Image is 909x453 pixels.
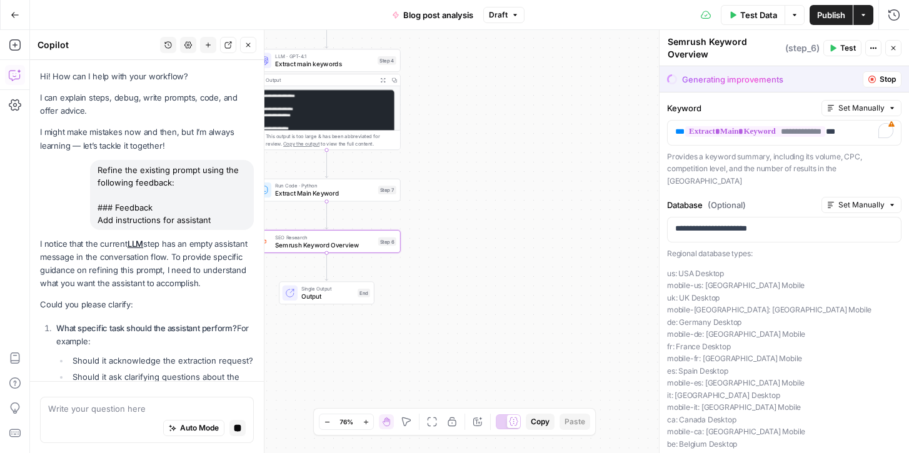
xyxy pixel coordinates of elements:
[90,160,254,230] div: Refine the existing prompt using the following feedback: ### Feedback Add instructions for assistant
[817,9,845,21] span: Publish
[325,253,328,281] g: Edge from step_6 to end
[810,5,853,25] button: Publish
[69,371,254,396] li: Should it ask clarifying questions about the content?
[384,5,481,25] button: Blog post analysis
[560,414,590,430] button: Paste
[823,40,861,56] button: Test
[40,126,254,152] p: I might make mistakes now and then, but I’m always learning — let’s tackle it together!
[56,323,237,333] strong: What specific task should the assistant perform?
[785,42,820,54] span: ( step_6 )
[128,239,143,249] a: LLM
[526,414,555,430] button: Copy
[163,420,224,436] button: Auto Mode
[378,237,396,246] div: Step 6
[667,151,901,187] p: Provides a keyword summary, including its volume, CPC, competition level, and the number of resul...
[721,5,785,25] button: Test Data
[69,354,254,367] li: Should it acknowledge the extraction request?
[403,9,473,21] span: Blog post analysis
[253,179,400,202] div: Run Code · PythonExtract Main KeywordStep 7
[378,56,396,65] div: Step 4
[253,230,400,253] div: SEO ResearchSemrush Keyword OverviewStep 6
[358,289,370,297] div: End
[275,234,374,241] span: SEO Research
[682,73,783,86] div: Generating improvements
[489,9,508,21] span: Draft
[275,182,374,189] span: Run Code · Python
[880,74,896,85] span: Stop
[863,71,901,87] button: Stop
[301,285,354,292] span: Single Output
[667,247,901,260] p: Regional database types:
[325,21,328,48] g: Edge from step_2 to step_4
[325,150,328,177] g: Edge from step_4 to step_7
[56,322,254,348] p: For example:
[40,237,254,291] p: I notice that the current step has an empty assistant message in the conversation flow. To provid...
[378,186,396,194] div: Step 7
[838,199,885,211] span: Set Manually
[40,70,254,83] p: Hi! How can I help with your workflow?
[266,76,374,84] div: Output
[180,422,219,434] span: Auto Mode
[668,36,782,61] textarea: Semrush Keyword Overview
[667,199,816,211] label: Database
[483,7,525,23] button: Draft
[253,282,400,305] div: Single OutputOutputEnd
[325,201,328,229] g: Edge from step_7 to step_6
[275,59,374,69] span: Extract main keywords
[275,240,374,249] span: Semrush Keyword Overview
[668,121,901,145] div: To enrich screen reader interactions, please activate Accessibility in Grammarly extension settings
[275,52,374,60] span: LLM · GPT-4.1
[38,39,156,51] div: Copilot
[283,141,319,147] span: Copy the output
[531,416,550,427] span: Copy
[40,298,254,311] p: Could you please clarify:
[667,102,816,114] label: Keyword
[301,292,354,301] span: Output
[708,199,746,211] span: (Optional)
[339,417,353,427] span: 76%
[840,42,856,54] span: Test
[838,102,885,114] span: Set Manually
[40,91,254,117] p: I can explain steps, debug, write prompts, code, and offer advice.
[565,416,585,427] span: Paste
[740,9,777,21] span: Test Data
[275,189,374,198] span: Extract Main Keyword
[266,132,396,147] div: This output is too large & has been abbreviated for review. to view the full content.
[821,100,901,116] button: Set Manually
[821,197,901,213] button: Set Manually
